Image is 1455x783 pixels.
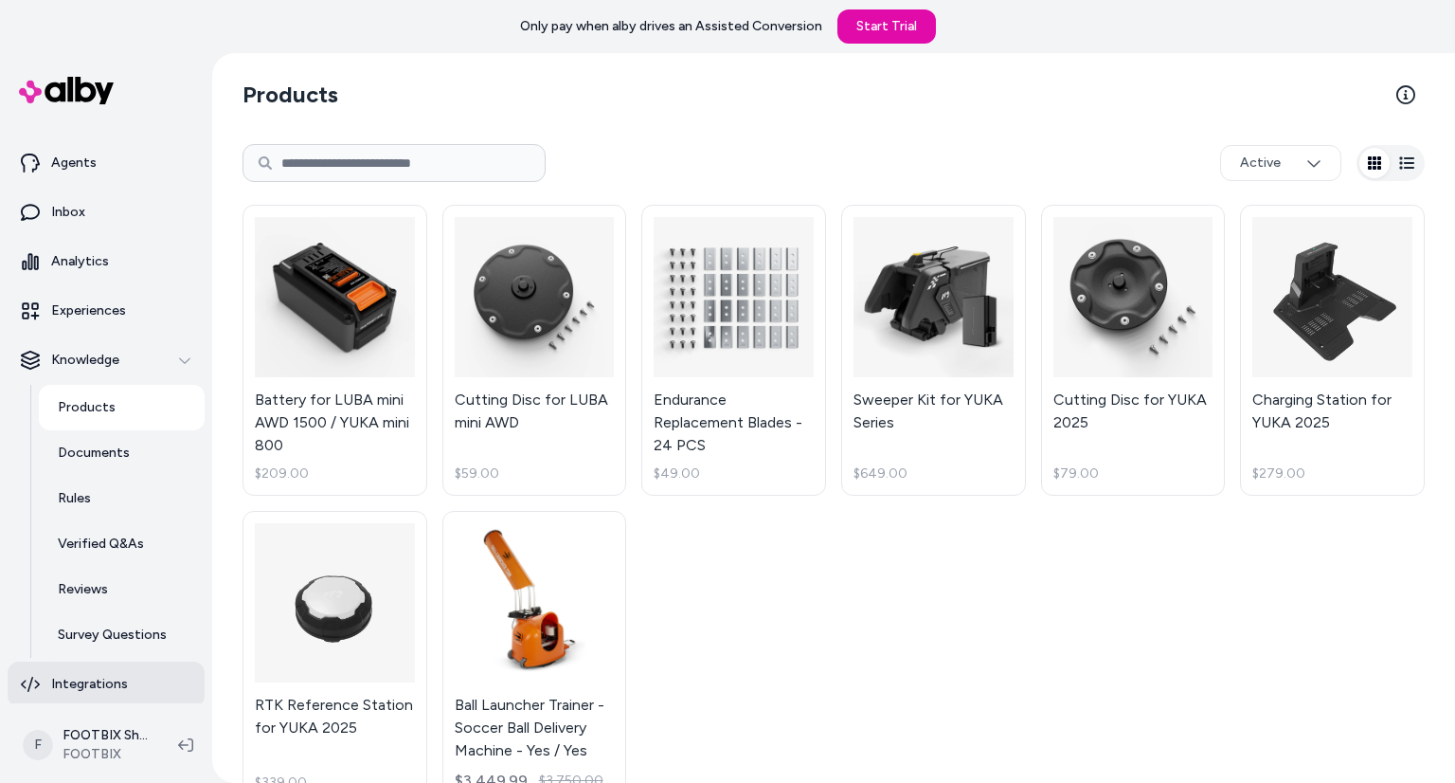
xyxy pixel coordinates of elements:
[39,521,205,567] a: Verified Q&As
[19,77,114,104] img: alby Logo
[58,626,167,645] p: Survey Questions
[841,205,1026,496] a: Sweeper Kit for YUKA SeriesSweeper Kit for YUKA Series$649.00
[23,730,53,760] span: F
[39,612,205,658] a: Survey Questions
[39,385,205,430] a: Products
[641,205,826,496] a: Endurance Replacement Blades - 24 PCSEndurance Replacement Blades - 24 PCS$49.00
[520,17,822,36] p: Only pay when alby drives an Assisted Conversion
[51,252,109,271] p: Analytics
[51,301,126,320] p: Experiences
[51,675,128,694] p: Integrations
[58,444,130,463] p: Documents
[837,9,936,44] a: Start Trial
[242,205,427,496] a: Battery for LUBA mini AWD 1500 / YUKA mini 800Battery for LUBA mini AWD 1500 / YUKA mini 800$209.00
[1240,205,1425,496] a: Charging Station for YUKA 2025Charging Station for YUKA 2025$279.00
[242,80,338,110] h2: Products
[8,337,205,383] button: Knowledge
[8,140,205,186] a: Agents
[8,239,205,284] a: Analytics
[63,745,148,764] span: FOOTBIX
[58,580,108,599] p: Reviews
[39,430,205,476] a: Documents
[1041,205,1226,496] a: Cutting Disc for YUKA 2025Cutting Disc for YUKA 2025$79.00
[1220,145,1341,181] button: Active
[58,535,144,554] p: Verified Q&As
[442,205,627,496] a: Cutting Disc for LUBA mini AWDCutting Disc for LUBA mini AWD$59.00
[58,398,116,417] p: Products
[39,476,205,521] a: Rules
[8,190,205,235] a: Inbox
[51,154,97,173] p: Agents
[63,726,148,745] p: FOOTBIX Shopify
[51,351,119,370] p: Knowledge
[58,489,91,508] p: Rules
[51,203,85,222] p: Inbox
[8,662,205,707] a: Integrations
[11,715,163,775] button: FFOOTBIX ShopifyFOOTBIX
[8,288,205,334] a: Experiences
[39,567,205,612] a: Reviews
